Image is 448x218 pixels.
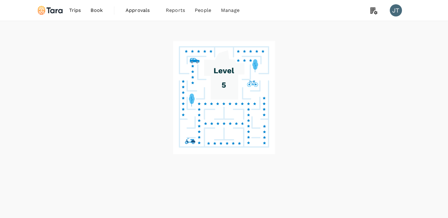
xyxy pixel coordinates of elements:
img: Tara Climate Ltd [36,4,64,17]
span: Trips [69,7,81,14]
span: Book [91,7,103,14]
div: JT [390,4,402,16]
span: Approvals [126,7,156,14]
span: People [195,7,211,14]
span: Reports [166,7,185,14]
span: Manage [221,7,240,14]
